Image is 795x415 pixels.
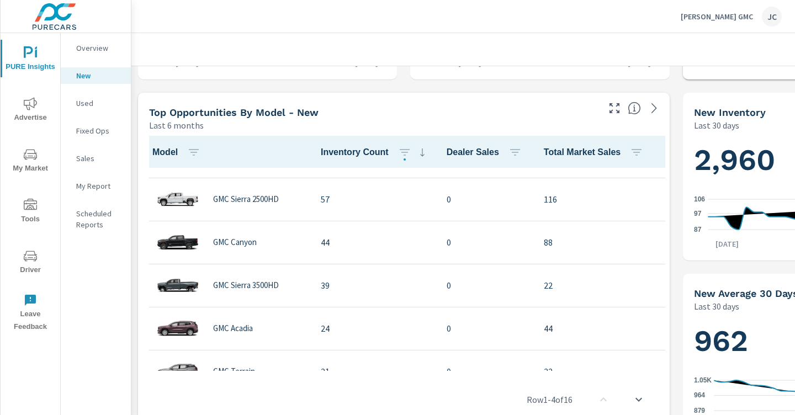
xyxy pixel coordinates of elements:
[694,195,705,203] text: 106
[152,146,205,159] span: Model
[606,99,623,117] button: Make Fullscreen
[213,194,279,204] p: GMC Sierra 2500HD
[447,236,526,249] p: 0
[321,146,429,159] span: Inventory Count
[762,7,782,26] div: JC
[694,107,766,118] h5: New Inventory
[544,193,648,206] p: 116
[61,95,131,111] div: Used
[321,322,429,335] p: 24
[708,238,746,249] p: [DATE]
[61,40,131,56] div: Overview
[149,119,204,132] p: Last 6 months
[694,392,705,400] text: 964
[76,208,122,230] p: Scheduled Reports
[447,322,526,335] p: 0
[156,269,200,302] img: glamour
[544,236,648,249] p: 88
[321,279,429,292] p: 39
[681,12,753,22] p: [PERSON_NAME] GMC
[213,280,279,290] p: GMC Sierra 3500HD
[447,365,526,378] p: 0
[156,226,200,259] img: glamour
[544,322,648,335] p: 44
[149,107,319,118] h5: Top Opportunities by Model - New
[76,180,122,191] p: My Report
[694,376,712,384] text: 1.05K
[76,42,122,54] p: Overview
[1,33,60,338] div: nav menu
[61,178,131,194] div: My Report
[447,279,526,292] p: 0
[694,210,702,217] text: 97
[694,407,705,414] text: 879
[156,355,200,388] img: glamour
[694,226,702,233] text: 87
[694,119,739,132] p: Last 30 days
[544,279,648,292] p: 22
[4,199,57,226] span: Tools
[626,386,652,413] button: scroll to bottom
[61,67,131,84] div: New
[76,70,122,81] p: New
[76,125,122,136] p: Fixed Ops
[61,205,131,233] div: Scheduled Reports
[61,150,131,167] div: Sales
[694,300,739,313] p: Last 30 days
[645,99,663,117] a: See more details in report
[4,148,57,175] span: My Market
[4,97,57,124] span: Advertise
[321,365,429,378] p: 21
[527,393,573,406] p: Row 1 - 4 of 16
[61,123,131,139] div: Fixed Ops
[156,183,200,216] img: glamour
[544,146,648,159] span: Total Market Sales
[213,323,253,333] p: GMC Acadia
[156,312,200,345] img: glamour
[544,365,648,378] p: 32
[447,146,526,159] span: Dealer Sales
[4,249,57,276] span: Driver
[628,102,641,115] span: Find the biggest opportunities within your model lineup by seeing how each model is selling in yo...
[4,46,57,73] span: PURE Insights
[321,193,429,206] p: 57
[321,236,429,249] p: 44
[4,294,57,333] span: Leave Feedback
[76,98,122,109] p: Used
[76,153,122,164] p: Sales
[213,237,257,247] p: GMC Canyon
[447,193,526,206] p: 0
